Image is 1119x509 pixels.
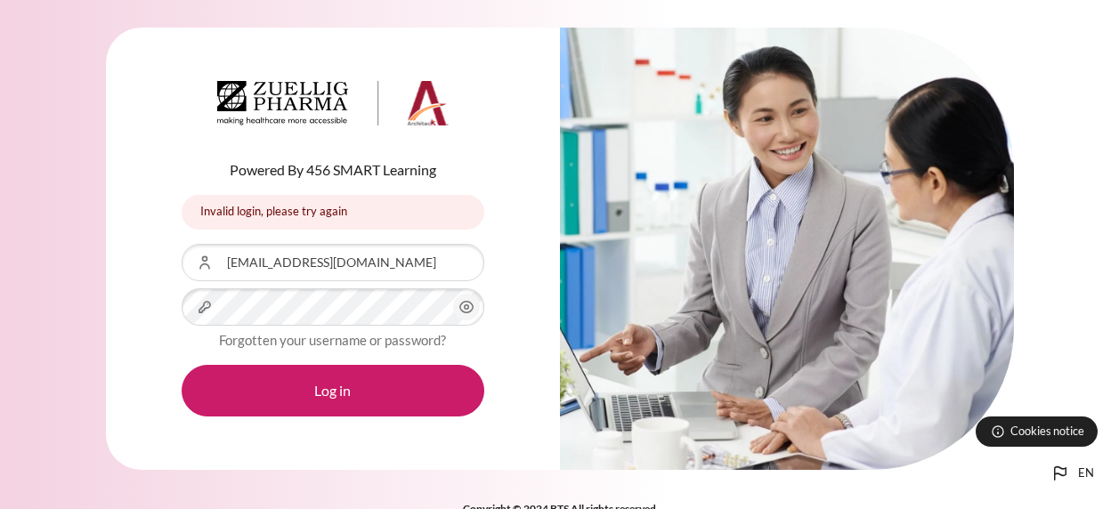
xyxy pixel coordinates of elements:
[217,81,449,133] a: Architeck
[182,365,484,416] button: Log in
[976,416,1098,447] button: Cookies notice
[182,195,484,230] div: Invalid login, please try again
[217,81,449,125] img: Architeck
[182,244,484,281] input: Username or Email Address
[219,332,446,348] a: Forgotten your username or password?
[1042,456,1101,491] button: Languages
[182,159,484,181] p: Powered By 456 SMART Learning
[1078,465,1094,482] span: en
[1010,423,1084,440] span: Cookies notice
